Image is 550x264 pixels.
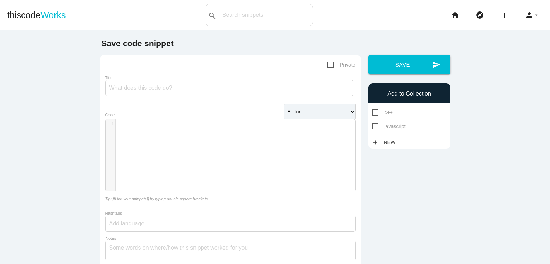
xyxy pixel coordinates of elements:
[433,55,440,74] i: send
[525,4,534,26] i: person
[105,197,208,201] i: Tip: [[Link your snippets]] by typing double square brackets
[208,4,217,27] i: search
[372,108,393,117] span: c++
[500,4,509,26] i: add
[372,136,399,149] a: addNew
[105,75,113,80] label: Title
[101,39,174,48] b: Save code snippet
[372,136,378,149] i: add
[109,216,152,231] input: Add language
[219,8,313,23] input: Search snippets
[206,4,219,26] button: search
[106,236,116,241] label: Notes
[40,10,66,20] span: Works
[7,4,66,26] a: thiscodeWorks
[106,121,115,127] div: 1
[476,4,484,26] i: explore
[451,4,459,26] i: home
[372,91,447,97] h6: Add to Collection
[105,113,115,117] label: Code
[105,80,353,96] input: What does this code do?
[327,60,356,69] span: Private
[105,211,122,215] label: Hashtags
[368,55,450,74] button: sendSave
[372,122,406,131] span: javascript
[534,4,539,26] i: arrow_drop_down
